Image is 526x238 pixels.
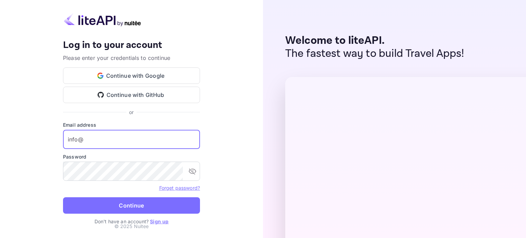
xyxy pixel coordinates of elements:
[186,164,199,178] button: toggle password visibility
[63,130,200,149] input: Enter your email address
[63,218,200,225] p: Don't have an account?
[114,223,149,230] p: © 2025 Nuitee
[63,13,142,26] img: liteapi
[150,218,168,224] a: Sign up
[63,67,200,84] button: Continue with Google
[129,109,134,116] p: or
[159,185,200,191] a: Forget password?
[63,87,200,103] button: Continue with GitHub
[63,197,200,214] button: Continue
[285,47,464,60] p: The fastest way to build Travel Apps!
[63,121,200,128] label: Email address
[63,54,200,62] p: Please enter your credentials to continue
[63,39,200,51] h4: Log in to your account
[63,153,200,160] label: Password
[159,184,200,191] a: Forget password?
[285,34,464,47] p: Welcome to liteAPI.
